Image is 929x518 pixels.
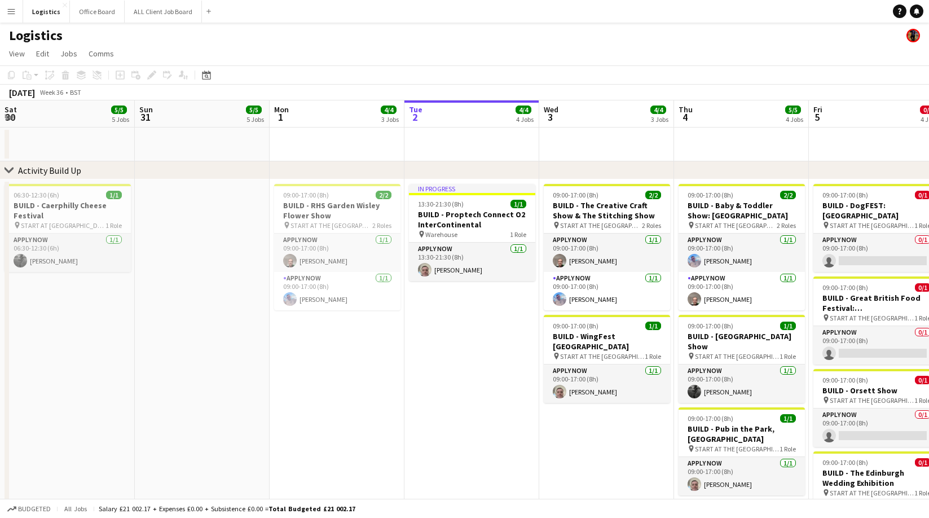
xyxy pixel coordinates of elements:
span: 2/2 [376,191,391,199]
div: 3 Jobs [651,115,668,124]
span: Sat [5,104,17,115]
div: Activity Build Up [18,165,81,176]
app-card-role: APPLY NOW1/109:00-17:00 (8h)[PERSON_NAME] [679,272,805,310]
span: 5/5 [111,106,127,114]
span: 1 Role [780,445,796,453]
app-card-role: APPLY NOW1/109:00-17:00 (8h)[PERSON_NAME] [274,234,400,272]
span: START AT [GEOGRAPHIC_DATA] [21,221,105,230]
h3: BUILD - Pub in the Park, [GEOGRAPHIC_DATA] [679,424,805,444]
app-card-role: APPLY NOW1/109:00-17:00 (8h)[PERSON_NAME] [679,234,805,272]
div: BST [70,88,81,96]
span: Week 36 [37,88,65,96]
app-job-card: 09:00-17:00 (8h)2/2BUILD - The Creative Craft Show & The Stitching Show START AT THE [GEOGRAPHIC_... [544,184,670,310]
app-job-card: 09:00-17:00 (8h)2/2BUILD - Baby & Toddler Show: [GEOGRAPHIC_DATA] START AT THE [GEOGRAPHIC_DATA]2... [679,184,805,310]
app-card-role: APPLY NOW1/113:30-21:30 (8h)[PERSON_NAME] [409,243,535,281]
span: 13:30-21:30 (8h) [418,200,464,208]
span: 09:00-17:00 (8h) [688,191,733,199]
span: START AT THE [GEOGRAPHIC_DATA] [830,489,914,497]
app-job-card: 09:00-17:00 (8h)1/1BUILD - Pub in the Park, [GEOGRAPHIC_DATA] START AT THE [GEOGRAPHIC_DATA]1 Rol... [679,407,805,495]
a: View [5,46,29,61]
span: All jobs [62,504,89,513]
span: 1 Role [780,352,796,361]
span: 09:00-17:00 (8h) [283,191,329,199]
button: Budgeted [6,503,52,515]
span: 1/1 [780,322,796,330]
span: START AT THE [GEOGRAPHIC_DATA] [830,221,914,230]
span: Warehouse [425,230,457,239]
div: In progress [409,184,535,193]
a: Jobs [56,46,82,61]
button: Office Board [70,1,125,23]
app-job-card: In progress13:30-21:30 (8h)1/1BUILD - Proptech Connect O2 InterContinental Warehouse1 RoleAPPLY N... [409,184,535,281]
button: Logistics [23,1,70,23]
span: 2/2 [645,191,661,199]
span: 4/4 [650,106,666,114]
span: Thu [679,104,693,115]
span: 5 [812,111,822,124]
span: Sun [139,104,153,115]
span: 2 [407,111,422,124]
h3: BUILD - Baby & Toddler Show: [GEOGRAPHIC_DATA] [679,200,805,221]
div: Salary £21 002.17 + Expenses £0.00 + Subsistence £0.00 = [99,504,355,513]
span: 31 [138,111,153,124]
app-job-card: 09:00-17:00 (8h)1/1BUILD - WingFest [GEOGRAPHIC_DATA] START AT THE [GEOGRAPHIC_DATA]1 RoleAPPLY N... [544,315,670,403]
span: 09:00-17:00 (8h) [553,322,598,330]
span: Tue [409,104,422,115]
span: 09:00-17:00 (8h) [822,458,868,467]
span: 2 Roles [642,221,661,230]
span: Wed [544,104,558,115]
span: 5/5 [785,106,801,114]
button: ALL Client Job Board [125,1,202,23]
app-job-card: 09:00-17:00 (8h)1/1BUILD - [GEOGRAPHIC_DATA] Show START AT THE [GEOGRAPHIC_DATA]1 RoleAPPLY NOW1/... [679,315,805,403]
a: Comms [84,46,118,61]
app-card-role: APPLY NOW1/109:00-17:00 (8h)[PERSON_NAME] [679,365,805,403]
span: Total Budgeted £21 002.17 [268,504,355,513]
span: 2/2 [780,191,796,199]
span: Mon [274,104,289,115]
a: Edit [32,46,54,61]
div: 4 Jobs [786,115,803,124]
span: 1 Role [510,230,526,239]
span: 09:00-17:00 (8h) [688,414,733,423]
span: 09:00-17:00 (8h) [553,191,598,199]
app-job-card: 09:00-17:00 (8h)2/2BUILD - RHS Garden Wisley Flower Show START AT THE [GEOGRAPHIC_DATA]2 RolesAPP... [274,184,400,310]
div: 5 Jobs [112,115,129,124]
span: 1 Role [105,221,122,230]
div: 06:30-12:30 (6h)1/1BUILD - Caerphilly Cheese Festival START AT [GEOGRAPHIC_DATA]1 RoleAPPLY NOW1/... [5,184,131,272]
span: 1 [272,111,289,124]
span: 09:00-17:00 (8h) [822,191,868,199]
div: [DATE] [9,87,35,98]
span: START AT THE [GEOGRAPHIC_DATA] [695,445,780,453]
span: 09:00-17:00 (8h) [822,283,868,292]
app-card-role: APPLY NOW1/109:00-17:00 (8h)[PERSON_NAME] [544,272,670,310]
span: Jobs [60,49,77,59]
span: 4/4 [381,106,397,114]
span: START AT THE [GEOGRAPHIC_DATA] [830,396,914,405]
h3: BUILD - WingFest [GEOGRAPHIC_DATA] [544,331,670,352]
span: 09:00-17:00 (8h) [688,322,733,330]
span: Fri [813,104,822,115]
span: 4 [677,111,693,124]
app-card-role: APPLY NOW1/106:30-12:30 (6h)[PERSON_NAME] [5,234,131,272]
div: 4 Jobs [516,115,534,124]
span: 2 Roles [372,221,391,230]
span: Comms [89,49,114,59]
h3: BUILD - Caerphilly Cheese Festival [5,200,131,221]
h3: BUILD - Proptech Connect O2 InterContinental [409,209,535,230]
app-card-role: APPLY NOW1/109:00-17:00 (8h)[PERSON_NAME] [544,365,670,403]
span: 1/1 [780,414,796,423]
span: 2 Roles [777,221,796,230]
div: 5 Jobs [246,115,264,124]
span: START AT THE [GEOGRAPHIC_DATA] [560,352,645,361]
app-card-role: APPLY NOW1/109:00-17:00 (8h)[PERSON_NAME] [679,457,805,495]
app-card-role: APPLY NOW1/109:00-17:00 (8h)[PERSON_NAME] [274,272,400,310]
span: START AT THE [GEOGRAPHIC_DATA] [830,314,914,322]
span: 30 [3,111,17,124]
h3: BUILD - The Creative Craft Show & The Stitching Show [544,200,670,221]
